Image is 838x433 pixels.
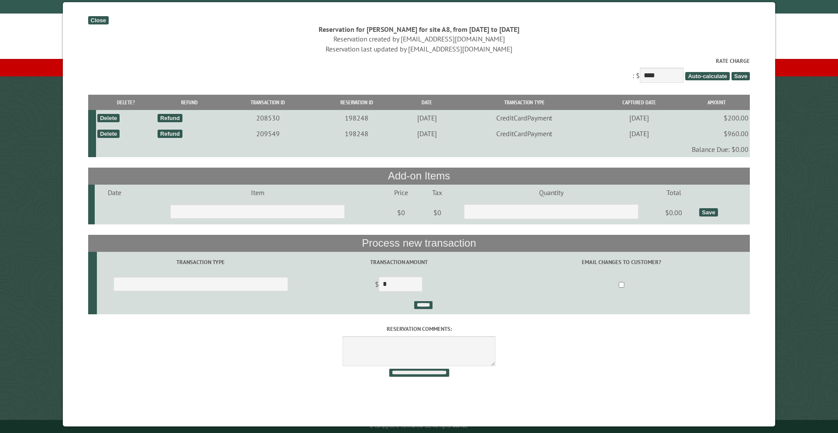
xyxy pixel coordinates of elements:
td: 209549 [223,126,313,141]
label: Rate Charge [88,57,750,65]
span: Save [732,72,750,80]
th: Add-on Items [88,168,750,184]
td: [DATE] [400,126,453,141]
th: Reservation ID [313,95,400,110]
div: Reservation for [PERSON_NAME] for site A8, from [DATE] to [DATE] [88,24,750,34]
td: $960.00 [683,126,750,141]
th: Process new transaction [88,235,750,251]
td: Date [95,185,134,200]
div: Refund [158,114,182,122]
td: $200.00 [683,110,750,126]
td: Balance Due: $0.00 [96,141,750,157]
label: Transaction Type [98,258,303,266]
label: Transaction Amount [306,258,492,266]
span: Auto-calculate [685,72,730,80]
th: Refund [156,95,223,110]
td: $0.00 [649,200,698,225]
div: Reservation created by [EMAIL_ADDRESS][DOMAIN_NAME] [88,34,750,44]
th: Captured Date [595,95,683,110]
td: Total [649,185,698,200]
td: CreditCardPayment [454,126,595,141]
td: [DATE] [595,126,683,141]
th: Transaction Type [454,95,595,110]
td: Quantity [453,185,649,200]
div: Save [699,208,718,216]
th: Date [400,95,453,110]
td: 198248 [313,110,400,126]
div: : $ [88,57,750,85]
th: Transaction ID [223,95,313,110]
div: Close [88,16,109,24]
td: $0 [381,200,422,225]
div: Delete [97,130,120,138]
div: Reservation last updated by [EMAIL_ADDRESS][DOMAIN_NAME] [88,44,750,54]
div: Delete [97,114,120,122]
td: Item [135,185,381,200]
td: $ [305,273,493,297]
td: Tax [422,185,453,200]
th: Amount [683,95,750,110]
td: CreditCardPayment [454,110,595,126]
td: Price [381,185,422,200]
th: Delete? [96,95,156,110]
td: 198248 [313,126,400,141]
small: © Campground Commander LLC. All rights reserved. [370,423,468,429]
label: Reservation comments: [88,325,750,333]
td: 208530 [223,110,313,126]
td: [DATE] [400,110,453,126]
td: [DATE] [595,110,683,126]
div: Refund [158,130,182,138]
td: $0 [422,200,453,225]
label: Email changes to customer? [495,258,749,266]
